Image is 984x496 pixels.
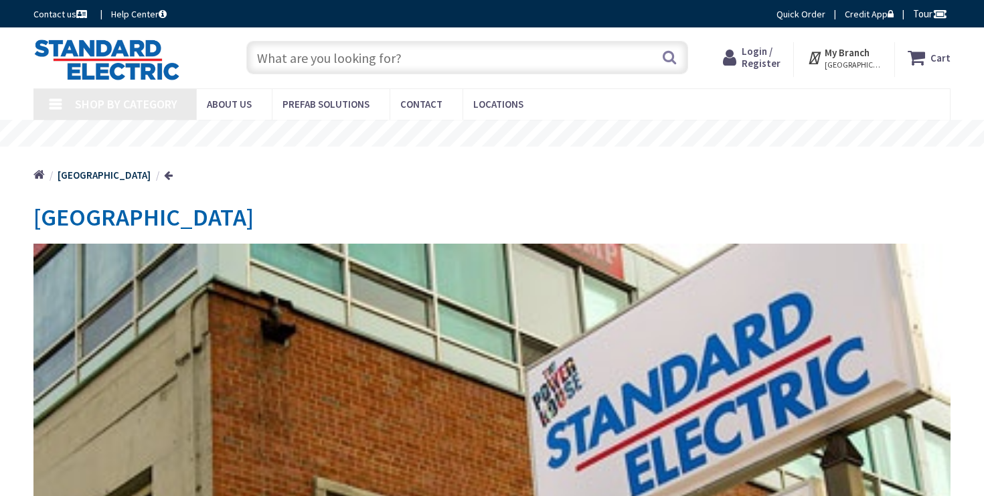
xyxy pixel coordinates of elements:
[282,98,370,110] span: Prefab Solutions
[742,45,781,70] span: Login / Register
[207,98,252,110] span: About Us
[281,127,733,142] rs-layer: [MEDICAL_DATA]: Our Commitment to Our Employees and Customers
[400,98,442,110] span: Contact
[33,39,180,80] img: Standard Electric
[845,7,894,21] a: Credit App
[807,46,882,70] div: My Branch [GEOGRAPHIC_DATA], [GEOGRAPHIC_DATA]
[825,46,870,59] strong: My Branch
[75,96,177,112] span: Shop By Category
[825,60,882,70] span: [GEOGRAPHIC_DATA], [GEOGRAPHIC_DATA]
[246,41,688,74] input: What are you looking for?
[913,7,947,20] span: Tour
[111,7,167,21] a: Help Center
[776,7,825,21] a: Quick Order
[930,46,951,70] strong: Cart
[908,46,951,70] a: Cart
[723,46,781,70] a: Login / Register
[33,7,90,21] a: Contact us
[33,202,254,232] span: [GEOGRAPHIC_DATA]
[473,98,523,110] span: Locations
[58,169,151,181] strong: [GEOGRAPHIC_DATA]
